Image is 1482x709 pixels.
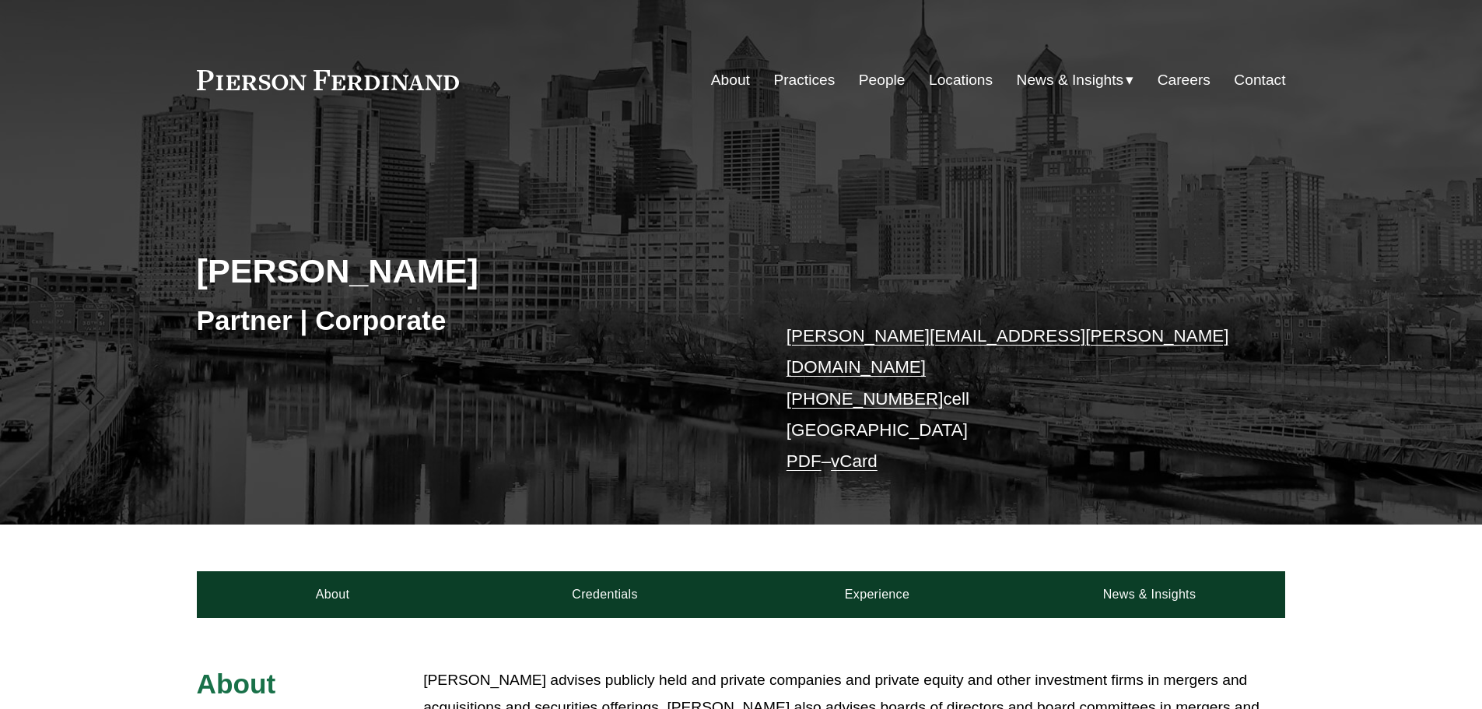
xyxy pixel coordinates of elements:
[787,451,822,471] a: PDF
[711,65,750,95] a: About
[1158,65,1210,95] a: Careers
[787,321,1240,478] p: cell [GEOGRAPHIC_DATA] –
[741,571,1014,618] a: Experience
[197,304,741,338] h3: Partner | Corporate
[831,451,878,471] a: vCard
[1017,67,1124,94] span: News & Insights
[197,571,469,618] a: About
[787,326,1229,377] a: [PERSON_NAME][EMAIL_ADDRESS][PERSON_NAME][DOMAIN_NAME]
[1234,65,1285,95] a: Contact
[197,251,741,291] h2: [PERSON_NAME]
[929,65,993,95] a: Locations
[469,571,741,618] a: Credentials
[787,389,944,409] a: [PHONE_NUMBER]
[197,669,276,699] span: About
[1013,571,1285,618] a: News & Insights
[859,65,906,95] a: People
[773,65,835,95] a: Practices
[1017,65,1134,95] a: folder dropdown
